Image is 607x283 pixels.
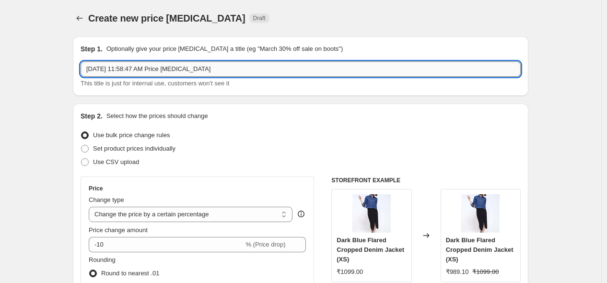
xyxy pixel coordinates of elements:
span: Use CSV upload [93,158,139,165]
p: Optionally give your price [MEDICAL_DATA] a title (eg "March 30% off sale on boots") [106,44,343,54]
img: F_03_IMG0089-_1080-x-1618_80x.jpg [352,194,391,233]
span: Rounding [89,256,116,263]
span: Change type [89,196,124,203]
h2: Step 1. [81,44,103,54]
strike: ₹1099.00 [472,267,499,277]
div: ₹1099.00 [337,267,363,277]
img: F_03_IMG0089-_1080-x-1618_80x.jpg [461,194,500,233]
span: % (Price drop) [245,241,285,248]
span: Round to nearest .01 [101,270,159,277]
h3: Price [89,185,103,192]
span: Use bulk price change rules [93,131,170,139]
input: -15 [89,237,244,252]
h2: Step 2. [81,111,103,121]
span: Price change amount [89,226,148,234]
div: help [296,209,306,219]
span: Create new price [MEDICAL_DATA] [88,13,245,24]
span: Draft [253,14,266,22]
p: Select how the prices should change [106,111,208,121]
span: Set product prices individually [93,145,175,152]
span: Dark Blue Flared Cropped Denim Jacket (XS) [446,236,514,263]
span: This title is just for internal use, customers won't see it [81,80,229,87]
span: Dark Blue Flared Cropped Denim Jacket (XS) [337,236,404,263]
input: 30% off holiday sale [81,61,521,77]
div: ₹989.10 [446,267,469,277]
h6: STOREFRONT EXAMPLE [331,177,521,184]
button: Price change jobs [73,12,86,25]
